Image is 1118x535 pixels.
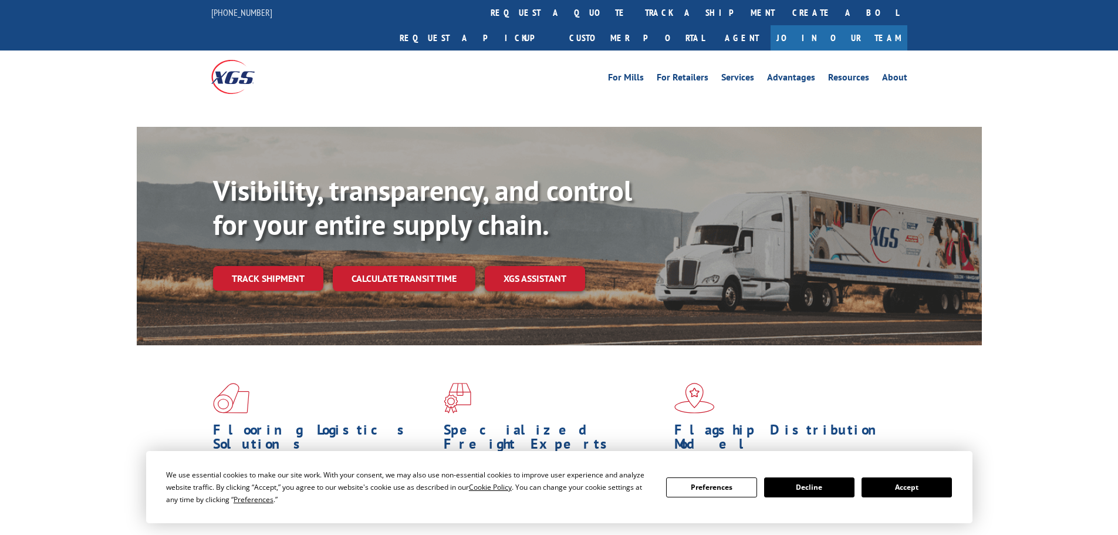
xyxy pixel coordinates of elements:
[211,6,272,18] a: [PHONE_NUMBER]
[674,423,896,457] h1: Flagship Distribution Model
[213,266,323,291] a: Track shipment
[608,73,644,86] a: For Mills
[764,477,854,497] button: Decline
[674,383,715,413] img: xgs-icon-flagship-distribution-model-red
[213,172,632,243] b: Visibility, transparency, and control for your entire supply chain.
[560,25,713,51] a: Customer Portal
[713,25,771,51] a: Agent
[469,482,512,492] span: Cookie Policy
[444,423,666,457] h1: Specialized Freight Experts
[485,266,585,291] a: XGS ASSISTANT
[444,383,471,413] img: xgs-icon-focused-on-flooring-red
[166,469,652,506] div: We use essential cookies to make our site work. With your consent, we may also use non-essential ...
[391,25,560,51] a: Request a pickup
[213,423,435,457] h1: Flooring Logistics Solutions
[767,73,815,86] a: Advantages
[666,477,756,497] button: Preferences
[771,25,907,51] a: Join Our Team
[828,73,869,86] a: Resources
[146,451,972,523] div: Cookie Consent Prompt
[333,266,475,291] a: Calculate transit time
[234,494,273,504] span: Preferences
[882,73,907,86] a: About
[213,383,249,413] img: xgs-icon-total-supply-chain-intelligence-red
[721,73,754,86] a: Services
[657,73,708,86] a: For Retailers
[862,477,952,497] button: Accept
